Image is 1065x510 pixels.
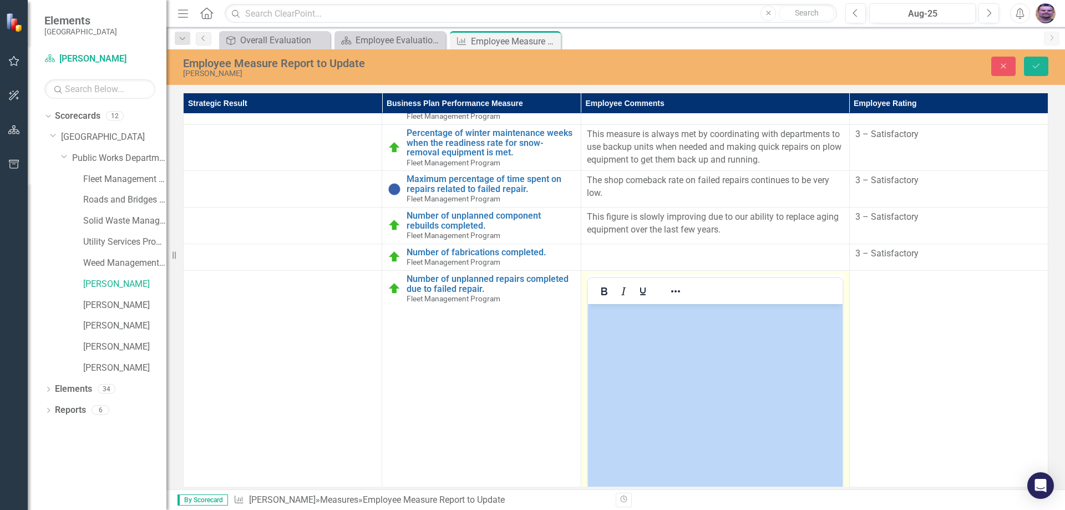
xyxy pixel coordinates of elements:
[407,248,575,257] a: Number of fabrications completed.
[6,13,25,32] img: ClearPoint Strategy
[407,112,500,120] span: Fleet Management Program
[177,494,228,506] span: By Scorecard
[1027,472,1054,499] div: Open Intercom Messenger
[83,236,166,249] a: Utility Services Program
[44,79,155,99] input: Search Below...
[407,174,575,194] a: Maximum percentage of time spent on repairs related to failed repair.
[320,494,358,505] a: Measures
[388,282,401,295] img: On Target
[222,33,327,47] a: Overall Evaluation
[44,14,117,27] span: Elements
[83,341,166,354] a: [PERSON_NAME]
[83,257,166,270] a: Weed Management Program
[240,33,327,47] div: Overall Evaluation
[388,250,401,264] img: On Target
[83,362,166,375] a: [PERSON_NAME]
[779,6,834,21] button: Search
[407,128,575,158] a: Percentage of winter maintenance weeks when the readiness rate for snow-removal equipment is met.
[83,215,166,228] a: Solid Waste Management Program
[98,385,115,394] div: 34
[407,158,500,167] span: Fleet Management Program
[587,128,844,166] p: This measure is always met by coordinating with departments to use backup units when needed and m...
[55,110,100,123] a: Scorecards
[407,274,575,294] a: Number of unplanned repairs completed due to failed repair.
[55,383,92,396] a: Elements
[855,175,919,185] span: 3 – Satisfactory
[388,141,401,154] img: On Target
[106,112,124,121] div: 12
[869,3,976,23] button: Aug-25
[587,211,844,236] p: This figure is slowly improving due to our ability to replace aging equipment over the last few y...
[407,211,575,230] a: Number of unplanned component rebuilds completed.
[471,34,558,48] div: Employee Measure Report to Update
[83,194,166,206] a: Roads and Bridges Program
[83,320,166,332] a: [PERSON_NAME]
[388,219,401,232] img: On Target
[83,299,166,312] a: [PERSON_NAME]
[587,174,844,200] p: The shop comeback rate on failed repairs continues to be very low.
[337,33,443,47] a: Employee Evaluation Navigation
[44,53,155,65] a: [PERSON_NAME]
[855,211,919,222] span: 3 – Satisfactory
[61,131,166,144] a: [GEOGRAPHIC_DATA]
[363,494,505,505] div: Employee Measure Report to Update
[795,8,819,17] span: Search
[666,284,685,299] button: Reveal or hide additional toolbar items
[356,33,443,47] div: Employee Evaluation Navigation
[72,152,166,165] a: Public Works Department
[388,183,401,196] img: No Data
[407,231,500,240] span: Fleet Management Program
[595,284,613,299] button: Bold
[407,257,500,266] span: Fleet Management Program
[855,129,919,139] span: 3 – Satisfactory
[1036,3,1056,23] img: Curtis Lupton
[83,173,166,186] a: Fleet Management Program
[614,284,633,299] button: Italic
[855,248,919,259] span: 3 – Satisfactory
[234,494,607,507] div: » »
[44,27,117,36] small: [GEOGRAPHIC_DATA]
[249,494,316,505] a: [PERSON_NAME]
[588,304,843,498] iframe: Rich Text Area
[225,4,837,23] input: Search ClearPoint...
[55,404,86,417] a: Reports
[633,284,652,299] button: Underline
[183,57,668,69] div: Employee Measure Report to Update
[183,69,668,78] div: [PERSON_NAME]
[407,294,500,303] span: Fleet Management Program
[92,406,109,415] div: 6
[873,7,972,21] div: Aug-25
[83,278,166,291] a: [PERSON_NAME]
[407,194,500,203] span: Fleet Management Program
